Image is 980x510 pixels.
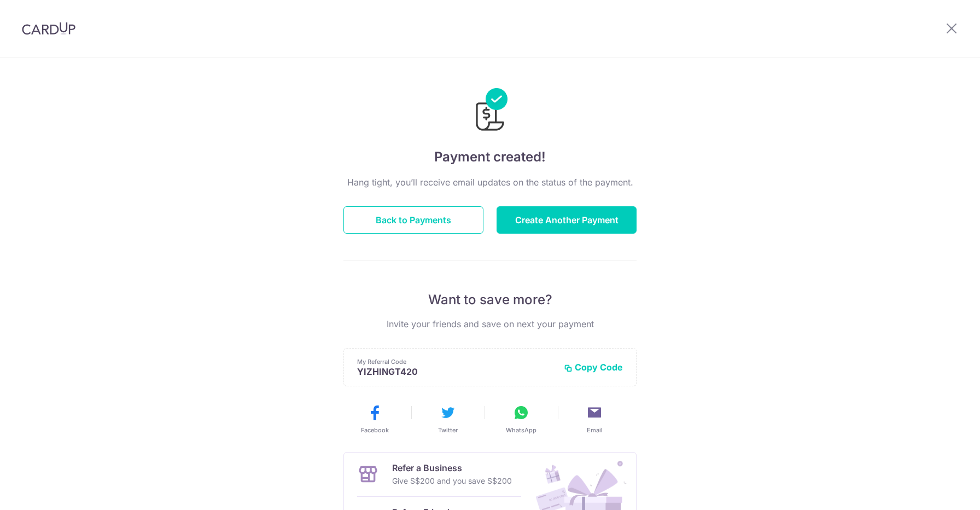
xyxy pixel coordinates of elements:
button: Email [562,404,627,434]
button: Facebook [342,404,407,434]
span: Email [587,426,603,434]
h4: Payment created! [343,147,637,167]
p: YIZHINGT420 [357,366,555,377]
button: Copy Code [564,362,623,373]
img: Payments [472,88,507,134]
p: Hang tight, you’ll receive email updates on the status of the payment. [343,176,637,189]
p: Refer a Business [392,461,512,474]
button: Back to Payments [343,206,483,234]
p: Want to save more? [343,291,637,309]
button: Twitter [416,404,480,434]
span: Twitter [438,426,458,434]
span: Facebook [361,426,389,434]
button: Create Another Payment [497,206,637,234]
p: Give S$200 and you save S$200 [392,474,512,488]
p: My Referral Code [357,357,555,366]
button: WhatsApp [489,404,553,434]
img: CardUp [22,22,75,35]
p: Invite your friends and save on next your payment [343,317,637,331]
span: WhatsApp [506,426,536,434]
